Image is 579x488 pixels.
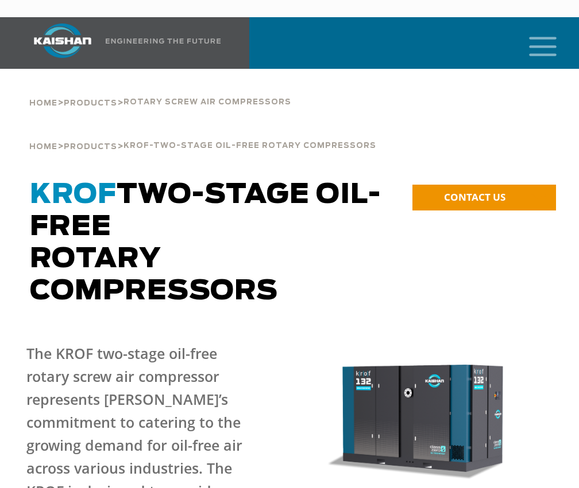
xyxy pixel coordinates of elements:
[30,181,117,209] span: KROF
[29,143,57,151] span: Home
[29,97,57,108] a: Home
[20,17,223,69] a: Kaishan USA
[29,69,291,112] div: > >
[64,100,117,107] span: Products
[30,181,381,305] span: TWO-STAGE OIL-FREE ROTARY COMPRESSORS
[29,112,549,156] div: > >
[64,143,117,151] span: Products
[412,185,556,210] a: CONTACT US
[444,190,505,204] span: CONTACT US
[20,24,106,58] img: kaishan logo
[123,99,291,106] span: Rotary Screw Air Compressors
[106,38,221,44] img: Engineering the future
[123,142,376,150] span: KROF-TWO-STAGE OIL-FREE ROTARY COMPRESSORS
[524,33,544,53] a: mobile menu
[64,97,117,108] a: Products
[29,141,57,151] a: Home
[29,100,57,107] span: Home
[64,141,117,151] a: Products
